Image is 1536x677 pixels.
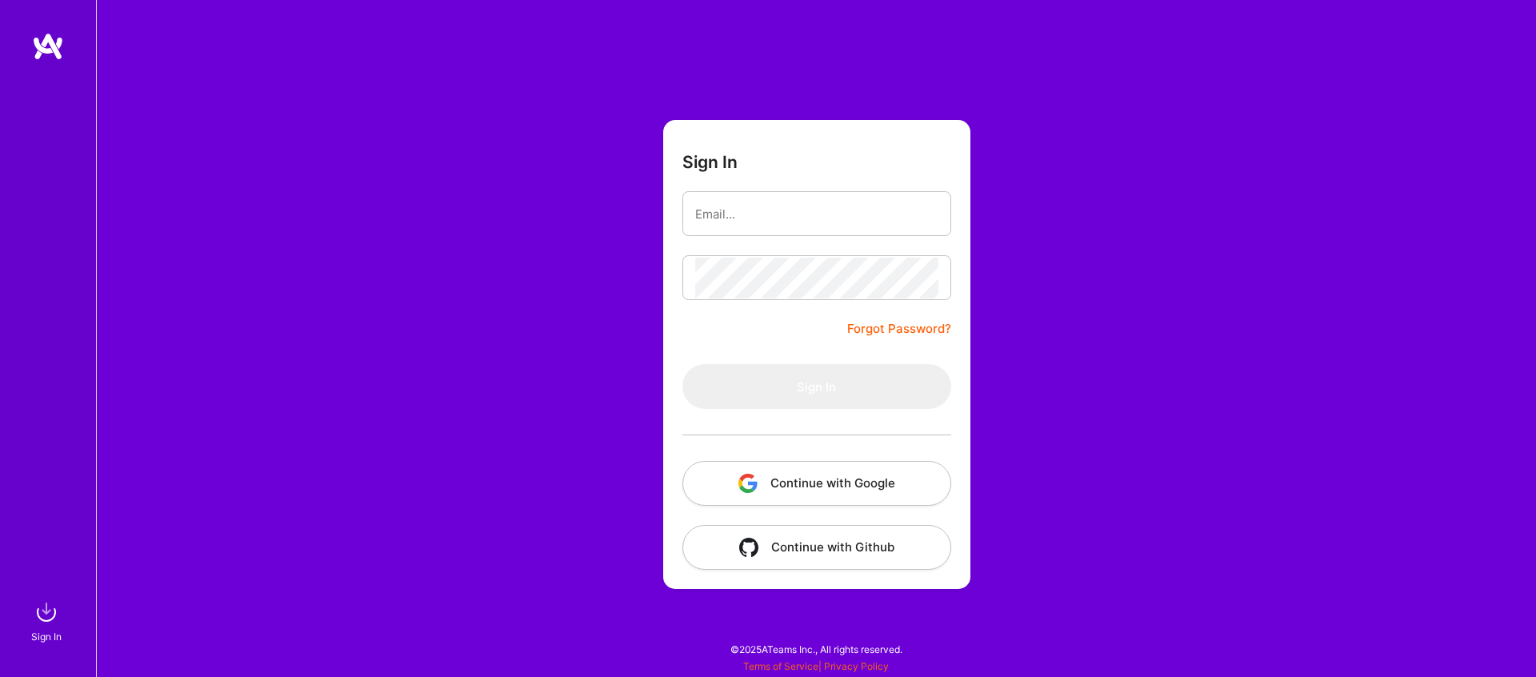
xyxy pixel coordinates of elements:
[682,152,738,172] h3: Sign In
[743,660,889,672] span: |
[695,194,938,234] input: Email...
[824,660,889,672] a: Privacy Policy
[738,474,758,493] img: icon
[682,461,951,506] button: Continue with Google
[34,596,62,645] a: sign inSign In
[96,629,1536,669] div: © 2025 ATeams Inc., All rights reserved.
[30,596,62,628] img: sign in
[739,538,758,557] img: icon
[847,319,951,338] a: Forgot Password?
[682,364,951,409] button: Sign In
[31,628,62,645] div: Sign In
[32,32,64,61] img: logo
[682,525,951,570] button: Continue with Github
[743,660,818,672] a: Terms of Service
